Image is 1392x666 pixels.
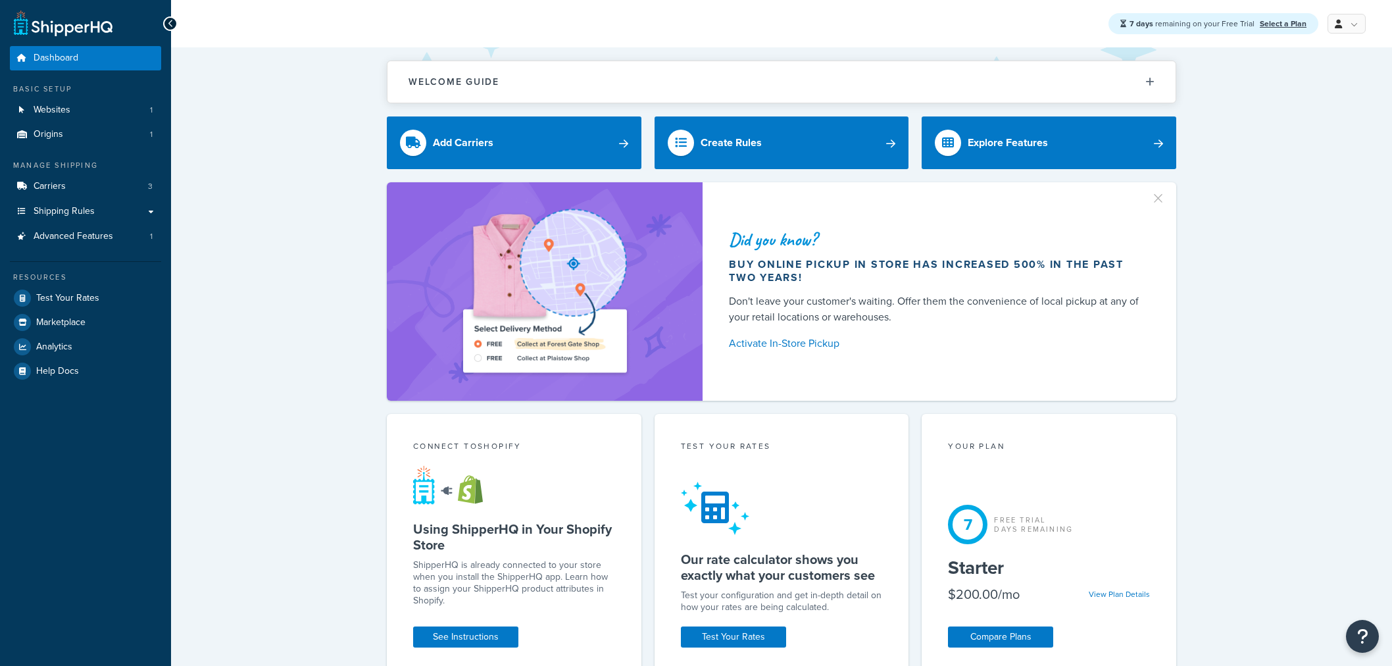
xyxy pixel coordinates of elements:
[968,134,1048,152] div: Explore Features
[10,311,161,334] a: Marketplace
[387,116,641,169] a: Add Carriers
[10,335,161,359] a: Analytics
[10,199,161,224] a: Shipping Rules
[387,61,1176,103] button: Welcome Guide
[34,181,66,192] span: Carriers
[681,590,883,613] div: Test your configuration and get in-depth detail on how your rates are being calculated.
[34,105,70,116] span: Websites
[409,77,499,87] h2: Welcome Guide
[1130,18,1256,30] span: remaining on your Free Trial
[34,53,78,64] span: Dashboard
[681,627,786,648] a: Test Your Rates
[36,317,86,328] span: Marketplace
[34,129,63,140] span: Origins
[150,231,153,242] span: 1
[426,202,664,381] img: ad-shirt-map-b0359fc47e01cab431d101c4b569394f6a03f54285957d908178d52f29eb9668.png
[10,46,161,70] a: Dashboard
[413,627,518,648] a: See Instructions
[1346,620,1379,653] button: Open Resource Center
[922,116,1176,169] a: Explore Features
[36,342,72,353] span: Analytics
[148,181,153,192] span: 3
[655,116,909,169] a: Create Rules
[36,366,79,377] span: Help Docs
[701,134,762,152] div: Create Rules
[994,515,1073,534] div: Free Trial Days Remaining
[34,231,113,242] span: Advanced Features
[729,230,1145,249] div: Did you know?
[10,174,161,199] a: Carriers3
[10,174,161,199] li: Carriers
[34,206,95,217] span: Shipping Rules
[1130,18,1153,30] strong: 7 days
[413,559,615,607] p: ShipperHQ is already connected to your store when you install the ShipperHQ app. Learn how to ass...
[433,134,493,152] div: Add Carriers
[413,440,615,455] div: Connect to Shopify
[10,224,161,249] a: Advanced Features1
[948,627,1053,648] a: Compare Plans
[413,465,495,505] img: connect-shq-shopify-9b9a8c5a.svg
[1260,18,1306,30] a: Select a Plan
[729,294,1145,325] div: Don't leave your customer's waiting. Offer them the convenience of local pickup at any of your re...
[10,84,161,95] div: Basic Setup
[413,521,615,553] h5: Using ShipperHQ in Your Shopify Store
[681,440,883,455] div: Test your rates
[10,122,161,147] li: Origins
[150,129,153,140] span: 1
[948,505,987,544] div: 7
[729,334,1145,353] a: Activate In-Store Pickup
[10,98,161,122] li: Websites
[10,122,161,147] a: Origins1
[948,557,1150,578] h5: Starter
[10,359,161,383] a: Help Docs
[1089,588,1150,600] a: View Plan Details
[150,105,153,116] span: 1
[10,286,161,310] a: Test Your Rates
[729,258,1145,284] div: Buy online pickup in store has increased 500% in the past two years!
[36,293,99,304] span: Test Your Rates
[948,585,1020,603] div: $200.00/mo
[681,551,883,583] h5: Our rate calculator shows you exactly what your customers see
[948,440,1150,455] div: Your Plan
[10,160,161,171] div: Manage Shipping
[10,98,161,122] a: Websites1
[10,224,161,249] li: Advanced Features
[10,272,161,283] div: Resources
